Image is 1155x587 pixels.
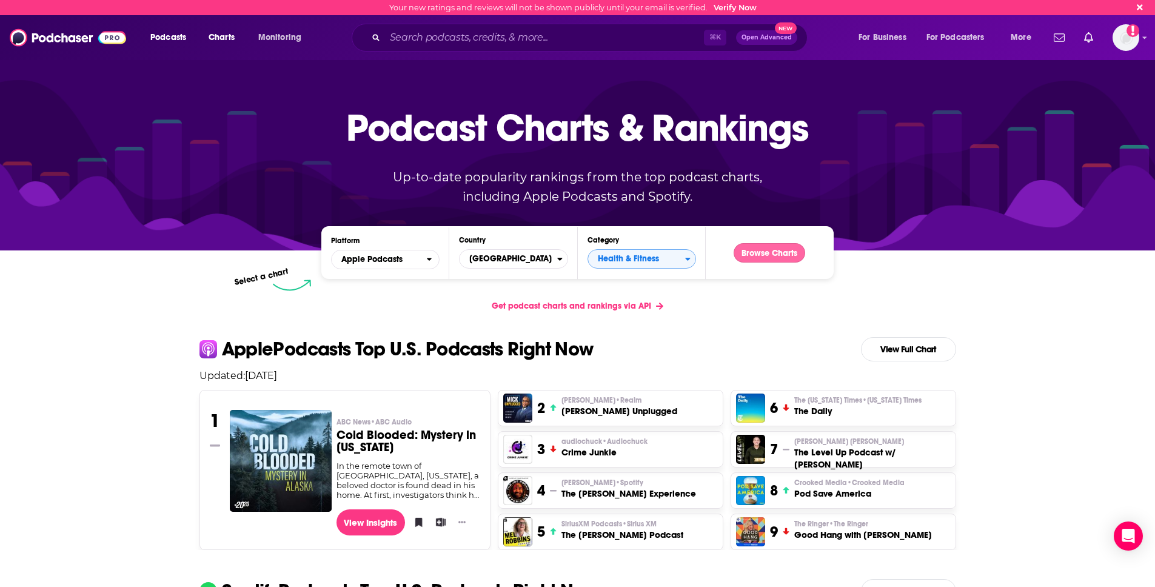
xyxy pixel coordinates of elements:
[794,446,950,471] h3: The Level Up Podcast w/ [PERSON_NAME]
[850,28,922,47] button: open menu
[331,250,440,269] button: open menu
[432,513,444,531] button: Add to List
[561,395,677,405] p: Mick Hunt • Realm
[734,243,805,263] button: Browse Charts
[794,488,905,500] h3: Pod Save America
[336,417,412,427] span: ABC News
[794,519,868,529] span: The Ringer
[794,478,905,488] p: Crooked Media • Crooked Media
[273,280,311,291] img: select arrow
[794,395,922,417] a: The [US_STATE] Times•[US_STATE] TimesThe Daily
[861,337,956,361] a: View Full Chart
[736,476,765,505] img: Pod Save America
[336,461,480,500] div: In the remote town of [GEOGRAPHIC_DATA], [US_STATE], a beloved doctor is found dead in his home. ...
[615,478,643,487] span: • Spotify
[482,291,673,321] a: Get podcast charts and rankings via API
[385,28,704,47] input: Search podcasts, credits, & more...
[369,167,786,206] p: Up-to-date popularity rankings from the top podcast charts, including Apple Podcasts and Spotify.
[210,410,220,432] h3: 1
[794,529,932,541] h3: Good Hang with [PERSON_NAME]
[336,429,480,454] h3: Cold Blooded: Mystery in [US_STATE]
[389,3,757,12] div: Your new ratings and reviews will not be shown publicly until your email is verified.
[794,405,922,417] h3: The Daily
[199,340,217,358] img: apple Icon
[561,478,696,488] p: Joe Rogan • Spotify
[859,29,906,46] span: For Business
[561,488,696,500] h3: The [PERSON_NAME] Experience
[714,3,757,12] a: Verify Now
[770,399,778,417] h3: 6
[209,29,235,46] span: Charts
[736,394,765,423] img: The Daily
[336,417,480,427] p: ABC News • ABC Audio
[370,418,412,426] span: • ABC Audio
[742,35,792,41] span: Open Advanced
[770,523,778,541] h3: 9
[775,22,797,34] span: New
[561,446,648,458] h3: Crime Junkie
[615,396,641,404] span: • Realm
[10,26,126,49] img: Podchaser - Follow, Share and Rate Podcasts
[794,395,922,405] p: The New York Times • New York Times
[794,478,905,500] a: Crooked Media•Crooked MediaPod Save America
[1079,27,1098,48] a: Show notifications dropdown
[561,437,648,446] span: audiochuck
[588,249,685,269] span: Health & Fitness
[704,30,726,45] span: ⌘ K
[561,519,683,529] p: SiriusXM Podcasts • Sirius XM
[561,519,657,529] span: SiriusXM Podcasts
[794,437,950,471] a: [PERSON_NAME] [PERSON_NAME]The Level Up Podcast w/ [PERSON_NAME]
[150,29,186,46] span: Podcasts
[460,249,557,269] span: [GEOGRAPHIC_DATA]
[410,513,422,531] button: Bookmark Podcast
[1113,24,1139,51] button: Show profile menu
[622,520,657,528] span: • Sirius XM
[331,250,440,269] h2: Platforms
[847,478,905,487] span: • Crooked Media
[222,340,594,359] p: Apple Podcasts Top U.S. Podcasts Right Now
[341,255,403,264] span: Apple Podcasts
[561,437,648,446] p: audiochuck • Audiochuck
[537,399,545,417] h3: 2
[492,301,651,311] span: Get podcast charts and rankings via API
[829,520,868,528] span: • The Ringer
[561,437,648,458] a: audiochuck•AudiochuckCrime Junkie
[794,478,905,488] span: Crooked Media
[503,394,532,423] a: Mick Unplugged
[794,519,932,529] p: The Ringer • The Ringer
[336,509,405,535] a: View Insights
[503,517,532,546] img: The Mel Robbins Podcast
[794,437,950,446] p: Paul Alex Espinoza
[537,523,545,541] h3: 5
[770,481,778,500] h3: 8
[503,435,532,464] img: Crime Junkie
[919,28,1002,47] button: open menu
[503,476,532,505] img: The Joe Rogan Experience
[862,396,922,404] span: • [US_STATE] Times
[561,519,683,541] a: SiriusXM Podcasts•Sirius XMThe [PERSON_NAME] Podcast
[1114,522,1143,551] div: Open Intercom Messenger
[230,410,332,511] a: Cold Blooded: Mystery in Alaska
[201,28,242,47] a: Charts
[561,395,641,405] span: [PERSON_NAME]
[561,478,696,500] a: [PERSON_NAME]•SpotifyThe [PERSON_NAME] Experience
[363,24,819,52] div: Search podcasts, credits, & more...
[736,435,765,464] img: The Level Up Podcast w/ Paul Alex
[736,517,765,546] img: Good Hang with Amy Poehler
[926,29,985,46] span: For Podcasters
